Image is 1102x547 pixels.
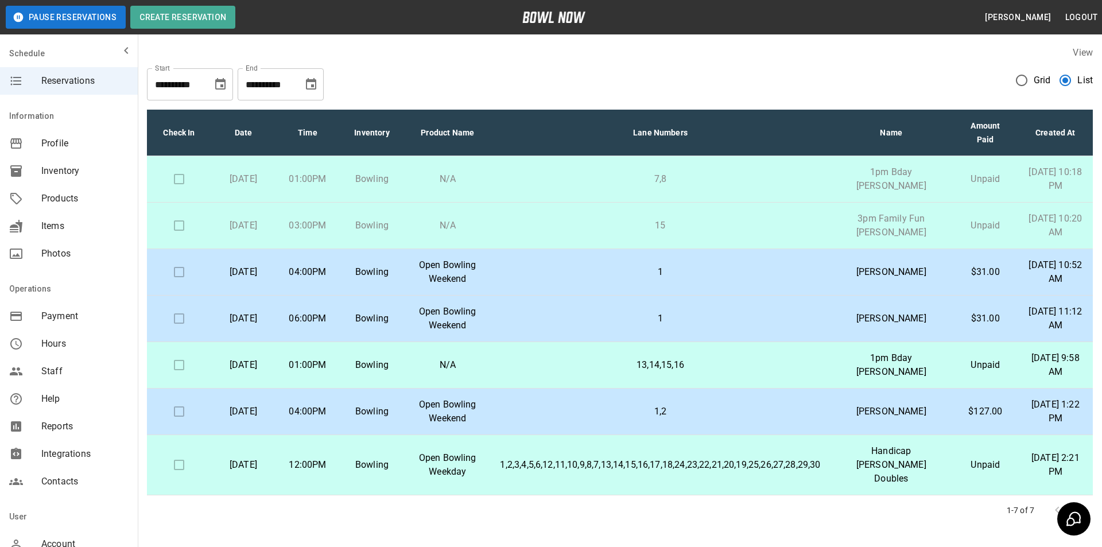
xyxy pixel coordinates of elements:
p: 13,14,15,16 [500,358,820,372]
p: [DATE] 2:21 PM [1027,451,1084,479]
p: [DATE] [220,265,266,279]
img: logo [522,11,585,23]
p: $31.00 [962,312,1009,325]
button: Choose date, selected date is Oct 5, 2025 [209,73,232,96]
p: 1,2 [500,405,820,418]
p: 1 [500,265,820,279]
p: [DATE] [220,358,266,372]
p: [DATE] 11:12 AM [1027,305,1084,332]
p: 1,2,3,4,5,6,12,11,10,9,8,7,13,14,15,16,17,18,24,23,22,21,20,19,25,26,27,28,29,30 [500,458,820,472]
p: 3pm Family Fun [PERSON_NAME] [839,212,944,239]
p: 04:00PM [285,265,331,279]
p: Bowling [349,265,395,279]
th: Name [830,110,953,156]
p: Handicap [PERSON_NAME] Doubles [839,444,944,486]
th: Time [275,110,340,156]
p: Unpaid [962,358,1009,372]
label: View [1073,47,1093,58]
th: Date [211,110,275,156]
th: Lane Numbers [491,110,829,156]
p: Open Bowling Weekend [413,305,482,332]
p: [DATE] 1:22 PM [1027,398,1084,425]
p: [DATE] [220,172,266,186]
span: Grid [1034,73,1051,87]
span: Products [41,192,129,205]
span: Hours [41,337,129,351]
p: Bowling [349,458,395,472]
p: 04:00PM [285,405,331,418]
span: Items [41,219,129,233]
p: $127.00 [962,405,1009,418]
p: Bowling [349,312,395,325]
span: Profile [41,137,129,150]
p: [PERSON_NAME] [839,405,944,418]
p: Open Bowling Weekend [413,398,482,425]
button: [PERSON_NAME] [980,7,1056,28]
p: 7,8 [500,172,820,186]
p: 15 [500,219,820,232]
button: Choose date, selected date is Nov 5, 2025 [300,73,323,96]
span: List [1077,73,1093,87]
th: Inventory [340,110,404,156]
p: [DATE] 10:18 PM [1027,165,1084,193]
p: 06:00PM [285,312,331,325]
p: Bowling [349,405,395,418]
th: Amount Paid [953,110,1018,156]
p: [DATE] 10:20 AM [1027,212,1084,239]
p: 1pm Bday [PERSON_NAME] [839,165,944,193]
span: Contacts [41,475,129,488]
span: Inventory [41,164,129,178]
th: Check In [147,110,211,156]
p: Unpaid [962,458,1009,472]
p: [DATE] [220,405,266,418]
p: N/A [413,358,482,372]
p: [DATE] [220,219,266,232]
button: Create Reservation [130,6,235,29]
span: Help [41,392,129,406]
p: 1pm Bday [PERSON_NAME] [839,351,944,379]
p: 03:00PM [285,219,331,232]
p: Bowling [349,172,395,186]
p: [PERSON_NAME] [839,265,944,279]
p: N/A [413,172,482,186]
span: Reports [41,420,129,433]
span: Photos [41,247,129,261]
p: [DATE] 10:52 AM [1027,258,1084,286]
p: $31.00 [962,265,1009,279]
span: Payment [41,309,129,323]
span: Reservations [41,74,129,88]
p: 12:00PM [285,458,331,472]
p: 1-7 of 7 [1007,505,1034,516]
p: [DATE] [220,458,266,472]
p: 01:00PM [285,172,331,186]
p: [PERSON_NAME] [839,312,944,325]
p: 01:00PM [285,358,331,372]
span: Staff [41,364,129,378]
p: Open Bowling Weekday [413,451,482,479]
p: Unpaid [962,219,1009,232]
p: [DATE] [220,312,266,325]
button: Logout [1061,7,1102,28]
p: Bowling [349,219,395,232]
th: Created At [1018,110,1093,156]
th: Product Name [404,110,491,156]
p: N/A [413,219,482,232]
p: 1 [500,312,820,325]
p: Unpaid [962,172,1009,186]
p: Bowling [349,358,395,372]
button: Pause Reservations [6,6,126,29]
p: [DATE] 9:58 AM [1027,351,1084,379]
span: Integrations [41,447,129,461]
p: Open Bowling Weekend [413,258,482,286]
